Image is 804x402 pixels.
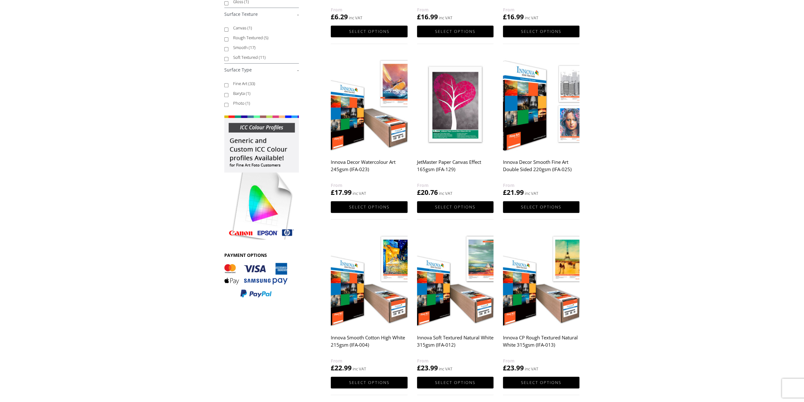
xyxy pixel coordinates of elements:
bdi: 20.76 [417,188,438,197]
h4: Surface Type [224,63,299,76]
img: Innova CP Rough Textured Natural White 315gsm (IFA-013) [503,232,579,328]
a: Select options for “Innova Decor Smooth Fine Art Double Sided 220gsm (IFA-025)” [503,201,579,213]
span: (5) [264,35,269,40]
a: Innova Soft Textured Natural White 315gsm (IFA-012) £23.99 [417,232,493,373]
img: PAYMENT OPTIONS [224,263,287,298]
bdi: 23.99 [503,363,524,372]
a: Select options for “*White Label* Soft Textured Natural White 190gsm (WFA-006)” [417,26,493,37]
h3: PAYMENT OPTIONS [224,252,299,258]
h2: Innova Decor Smooth Fine Art Double Sided 220gsm (IFA-025) [503,156,579,182]
label: Rough Textured [233,33,293,43]
span: (17) [249,45,256,50]
span: £ [417,188,421,197]
bdi: 23.99 [417,363,438,372]
span: (1) [247,25,252,31]
span: £ [417,12,421,21]
h4: Surface Texture [224,8,299,20]
a: Innova Decor Watercolour Art 245gsm (IFA-023) £17.99 [331,56,407,197]
img: promo [224,115,299,239]
h2: Innova Smooth Cotton High White 215gsm (IFA-004) [331,332,407,357]
bdi: 16.99 [503,12,524,21]
span: £ [503,363,507,372]
a: Innova Smooth Cotton High White 215gsm (IFA-004) £22.99 [331,232,407,373]
a: Innova Decor Smooth Fine Art Double Sided 220gsm (IFA-025) £21.99 [503,56,579,197]
h2: Innova Decor Watercolour Art 245gsm (IFA-023) [331,156,407,182]
span: £ [331,12,335,21]
bdi: 17.99 [331,188,352,197]
a: Select options for “JetMaster Paper Canvas Effect 165gsm (IFA-129)” [417,201,493,213]
label: Fine Art [233,79,293,89]
label: Photo [233,98,293,108]
a: Select options for “Innova Soft Textured Natural White 315gsm (IFA-012)” [417,377,493,388]
a: Select options for “Innova Smooth Cotton High White 215gsm (IFA-004)” [331,377,407,388]
h2: Innova CP Rough Textured Natural White 315gsm (IFA-013) [503,332,579,357]
span: (33) [248,81,255,86]
span: (1) [246,90,251,96]
span: £ [331,188,335,197]
span: (11) [259,54,266,60]
span: £ [503,188,507,197]
bdi: 6.29 [331,12,348,21]
a: Select options for “Innova CP Rough Textured Natural White 315gsm (IFA-013)” [503,377,579,388]
img: JetMaster Paper Canvas Effect 165gsm (IFA-129) [417,56,493,152]
label: Smooth [233,43,293,53]
a: Select options for “Innova Decor Smooth 210gsm (IFA-024)” [503,26,579,37]
a: Select options for “Editions Fabriano Artistico Watercolour Rag 310gsm (IFA-108)” [331,26,407,37]
img: Innova Decor Smooth Fine Art Double Sided 220gsm (IFA-025) [503,56,579,152]
a: Select options for “Innova Decor Watercolour Art 245gsm (IFA-023)” [331,201,407,213]
span: £ [503,12,507,21]
img: Innova Decor Watercolour Art 245gsm (IFA-023) [331,56,407,152]
h2: Innova Soft Textured Natural White 315gsm (IFA-012) [417,332,493,357]
span: £ [331,363,335,372]
a: - [224,67,299,73]
img: Innova Soft Textured Natural White 315gsm (IFA-012) [417,232,493,328]
a: Innova CP Rough Textured Natural White 315gsm (IFA-013) £23.99 [503,232,579,373]
h2: JetMaster Paper Canvas Effect 165gsm (IFA-129) [417,156,493,182]
label: Baryta [233,89,293,98]
a: - [224,11,299,17]
label: Soft Textured [233,53,293,62]
a: JetMaster Paper Canvas Effect 165gsm (IFA-129) £20.76 [417,56,493,197]
bdi: 16.99 [417,12,438,21]
span: (1) [245,100,250,106]
span: £ [417,363,421,372]
label: Canvas [233,23,293,33]
bdi: 21.99 [503,188,524,197]
img: Innova Smooth Cotton High White 215gsm (IFA-004) [331,232,407,328]
bdi: 22.99 [331,363,352,372]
